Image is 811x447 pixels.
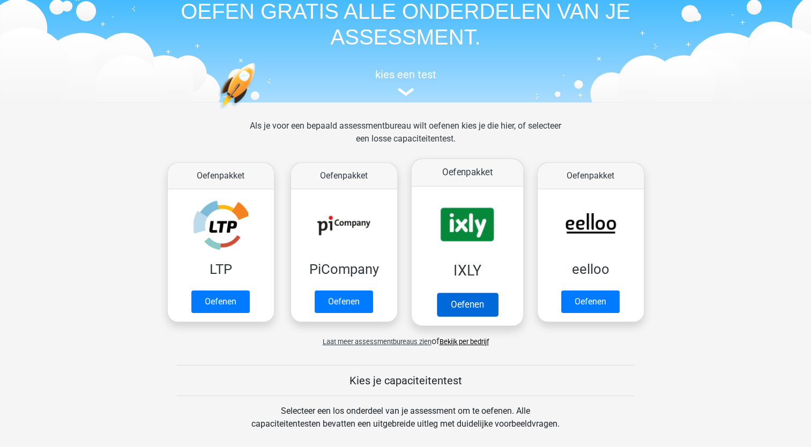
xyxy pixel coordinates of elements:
a: Oefenen [315,290,373,313]
div: of [159,326,652,348]
h5: Kies je capaciteitentest [177,374,635,387]
a: Oefenen [191,290,250,313]
a: kies een test [159,68,652,96]
span: Laat meer assessmentbureaus zien [323,338,431,346]
a: Oefenen [561,290,620,313]
img: assessment [398,88,414,96]
img: oefenen [218,63,297,160]
a: Bekijk per bedrijf [440,338,489,346]
div: Selecteer een los onderdeel van je assessment om te oefenen. Alle capaciteitentesten bevatten een... [241,405,570,443]
h5: kies een test [159,68,652,81]
div: Als je voor een bepaald assessmentbureau wilt oefenen kies je die hier, of selecteer een losse ca... [241,120,570,158]
a: Oefenen [436,293,497,316]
